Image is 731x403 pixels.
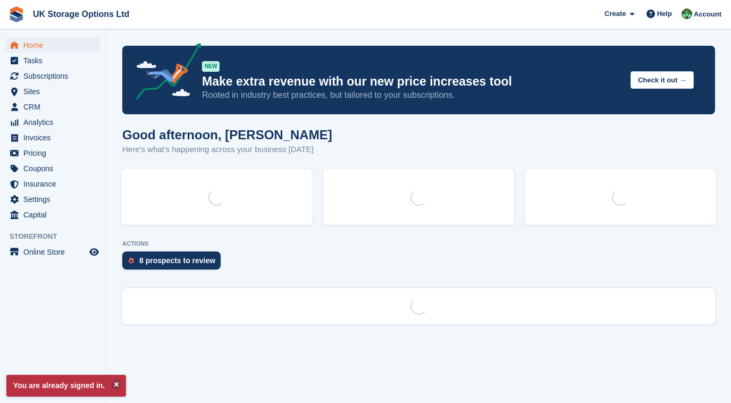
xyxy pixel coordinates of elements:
a: menu [5,53,100,68]
span: Insurance [23,177,87,191]
button: Check it out → [631,71,694,89]
span: Capital [23,207,87,222]
span: Online Store [23,245,87,259]
span: Create [604,9,626,19]
img: stora-icon-8386f47178a22dfd0bd8f6a31ec36ba5ce8667c1dd55bd0f319d3a0aa187defe.svg [9,6,24,22]
a: menu [5,115,100,130]
span: Sites [23,84,87,99]
a: menu [5,146,100,161]
span: Tasks [23,53,87,68]
span: Home [23,38,87,53]
a: menu [5,207,100,222]
a: UK Storage Options Ltd [29,5,133,23]
a: Preview store [88,246,100,258]
span: Help [657,9,672,19]
a: menu [5,192,100,207]
span: Invoices [23,130,87,145]
div: NEW [202,61,220,72]
span: Storefront [10,231,106,242]
a: menu [5,69,100,83]
img: price-adjustments-announcement-icon-8257ccfd72463d97f412b2fc003d46551f7dbcb40ab6d574587a9cd5c0d94... [127,43,201,104]
a: menu [5,38,100,53]
a: 8 prospects to review [122,251,226,275]
div: 8 prospects to review [139,256,215,265]
img: Andrew Smith [682,9,692,19]
p: ACTIONS [122,240,715,247]
span: Account [694,9,721,20]
a: menu [5,84,100,99]
span: CRM [23,99,87,114]
a: menu [5,245,100,259]
a: menu [5,177,100,191]
a: menu [5,99,100,114]
p: You are already signed in. [6,375,126,397]
p: Rooted in industry best practices, but tailored to your subscriptions. [202,89,622,101]
img: prospect-51fa495bee0391a8d652442698ab0144808aea92771e9ea1ae160a38d050c398.svg [129,257,134,264]
p: Make extra revenue with our new price increases tool [202,74,622,89]
a: menu [5,161,100,176]
span: Subscriptions [23,69,87,83]
span: Coupons [23,161,87,176]
span: Analytics [23,115,87,130]
span: Settings [23,192,87,207]
h1: Good afternoon, [PERSON_NAME] [122,128,332,142]
p: Here's what's happening across your business [DATE] [122,144,332,156]
span: Pricing [23,146,87,161]
a: menu [5,130,100,145]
